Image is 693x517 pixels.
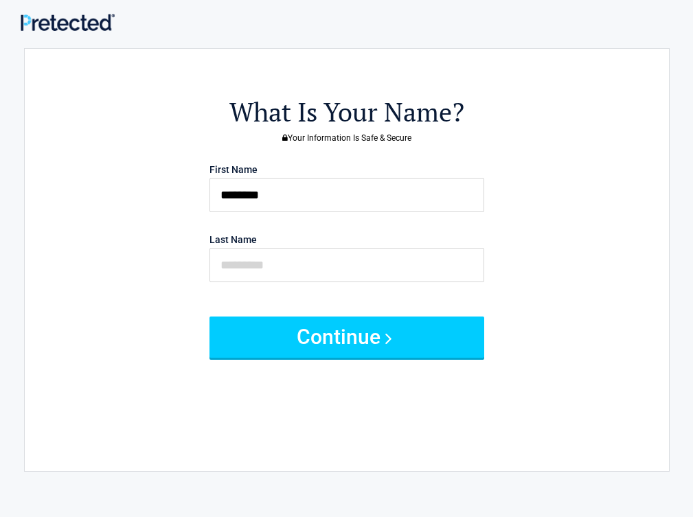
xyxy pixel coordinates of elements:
[209,235,257,244] label: Last Name
[209,317,484,358] button: Continue
[21,14,115,31] img: Main Logo
[100,134,593,142] h3: Your Information Is Safe & Secure
[209,165,258,174] label: First Name
[100,95,593,130] h2: What Is Your Name?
